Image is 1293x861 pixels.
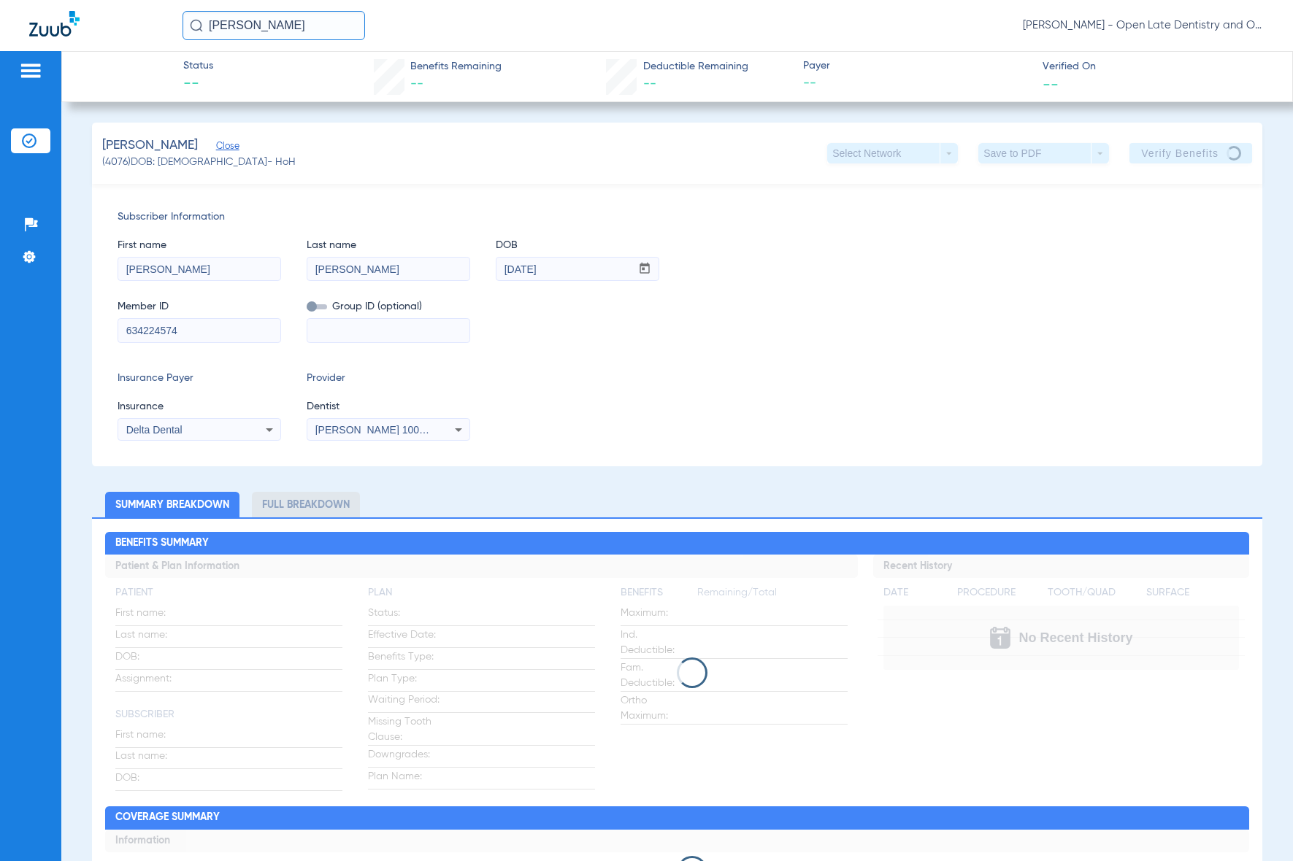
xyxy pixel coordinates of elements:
img: hamburger-icon [19,62,42,80]
span: Payer [803,58,1029,74]
span: Dentist [307,399,470,414]
span: Verified On [1043,59,1269,74]
span: -- [1043,76,1059,91]
span: DOB [496,238,659,253]
span: (4076) DOB: [DEMOGRAPHIC_DATA] - HoH [102,155,296,170]
span: Close [216,141,229,155]
span: -- [410,77,423,90]
span: Deductible Remaining [643,59,748,74]
h2: Benefits Summary [105,532,1250,555]
span: Group ID (optional) [307,299,470,314]
span: Subscriber Information [118,209,1237,225]
span: [PERSON_NAME] - Open Late Dentistry and Orthodontics [1023,18,1264,33]
span: Benefits Remaining [410,59,502,74]
span: Insurance Payer [118,371,281,386]
span: Insurance [118,399,281,414]
h2: Coverage Summary [105,806,1250,830]
input: Search for patients [183,11,365,40]
span: [PERSON_NAME] 1003136797 [315,424,459,436]
iframe: Chat Widget [1220,791,1293,861]
button: Open calendar [631,258,659,281]
img: Zuub Logo [29,11,80,36]
span: First name [118,238,281,253]
span: Last name [307,238,470,253]
img: Search Icon [190,19,203,32]
span: -- [643,77,656,90]
li: Summary Breakdown [105,492,239,517]
span: Status [183,58,213,74]
span: Member ID [118,299,281,314]
span: -- [803,74,1029,93]
span: Provider [307,371,470,386]
li: Full Breakdown [252,492,360,517]
span: [PERSON_NAME] [102,136,198,155]
span: -- [183,74,213,95]
span: Delta Dental [126,424,183,436]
